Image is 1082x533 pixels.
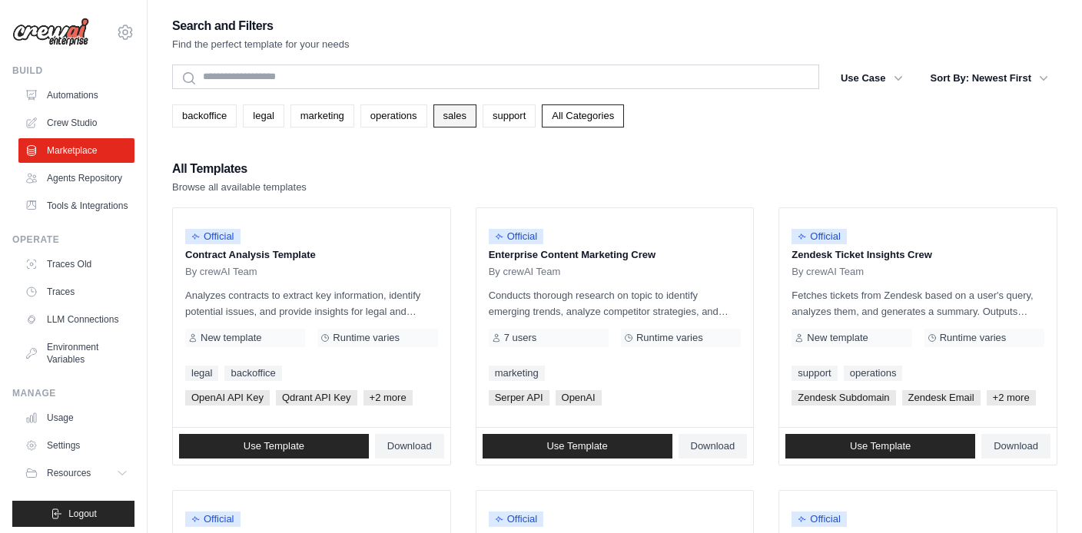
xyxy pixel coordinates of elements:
p: Browse all available templates [172,180,307,195]
span: OpenAI [556,390,602,406]
button: Use Case [831,65,912,92]
span: Use Template [244,440,304,452]
a: backoffice [224,366,281,381]
span: Qdrant API Key [276,390,357,406]
span: By crewAI Team [792,266,864,278]
span: Download [994,440,1038,452]
div: Operate [12,233,134,246]
p: Find the perfect template for your needs [172,37,350,52]
span: Use Template [546,440,607,452]
button: Sort By: Newest First [921,65,1057,92]
a: Use Template [179,434,369,459]
span: Official [792,229,847,244]
p: Contract Analysis Template [185,247,438,263]
span: Logout [68,508,97,520]
a: All Categories [542,104,624,127]
button: Logout [12,501,134,527]
a: Automations [18,83,134,108]
span: Resources [47,467,91,479]
span: Official [489,511,544,527]
button: Resources [18,461,134,485]
img: Logo [12,18,89,47]
a: support [792,366,837,381]
a: Environment Variables [18,335,134,372]
span: Zendesk Subdomain [792,390,895,406]
span: OpenAI API Key [185,390,270,406]
span: 7 users [504,332,537,344]
a: Crew Studio [18,111,134,135]
a: sales [433,104,476,127]
span: By crewAI Team [489,266,561,278]
a: Marketplace [18,138,134,163]
span: Runtime varies [940,332,1007,344]
h2: Search and Filters [172,15,350,37]
span: New template [807,332,868,344]
a: operations [360,104,427,127]
a: Use Template [785,434,975,459]
div: Manage [12,387,134,399]
span: By crewAI Team [185,266,257,278]
a: marketing [489,366,545,381]
a: marketing [290,104,354,127]
span: Download [387,440,432,452]
p: Zendesk Ticket Insights Crew [792,247,1044,263]
a: legal [243,104,284,127]
span: Use Template [850,440,911,452]
p: Fetches tickets from Zendesk based on a user's query, analyzes them, and generates a summary. Out... [792,287,1044,319]
span: Runtime varies [333,332,400,344]
span: Serper API [489,390,549,406]
a: legal [185,366,218,381]
a: operations [844,366,903,381]
a: Agents Repository [18,166,134,190]
span: New template [201,332,261,344]
span: Official [185,229,241,244]
a: Download [981,434,1050,459]
p: Conducts thorough research on topic to identify emerging trends, analyze competitor strategies, a... [489,287,742,319]
a: Traces Old [18,252,134,276]
span: Runtime varies [636,332,703,344]
span: Zendesk Email [902,390,981,406]
p: Enterprise Content Marketing Crew [489,247,742,263]
a: support [483,104,536,127]
p: Analyzes contracts to extract key information, identify potential issues, and provide insights fo... [185,287,438,319]
span: Official [185,511,241,527]
a: Usage [18,406,134,430]
div: Build [12,65,134,77]
span: Official [489,229,544,244]
a: Download [679,434,748,459]
a: Tools & Integrations [18,194,134,218]
span: Download [691,440,735,452]
span: +2 more [987,390,1036,406]
span: +2 more [363,390,413,406]
a: Settings [18,433,134,458]
a: Download [375,434,444,459]
h2: All Templates [172,158,307,180]
a: Traces [18,280,134,304]
span: Official [792,511,847,527]
a: backoffice [172,104,237,127]
a: Use Template [483,434,672,459]
a: LLM Connections [18,307,134,332]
